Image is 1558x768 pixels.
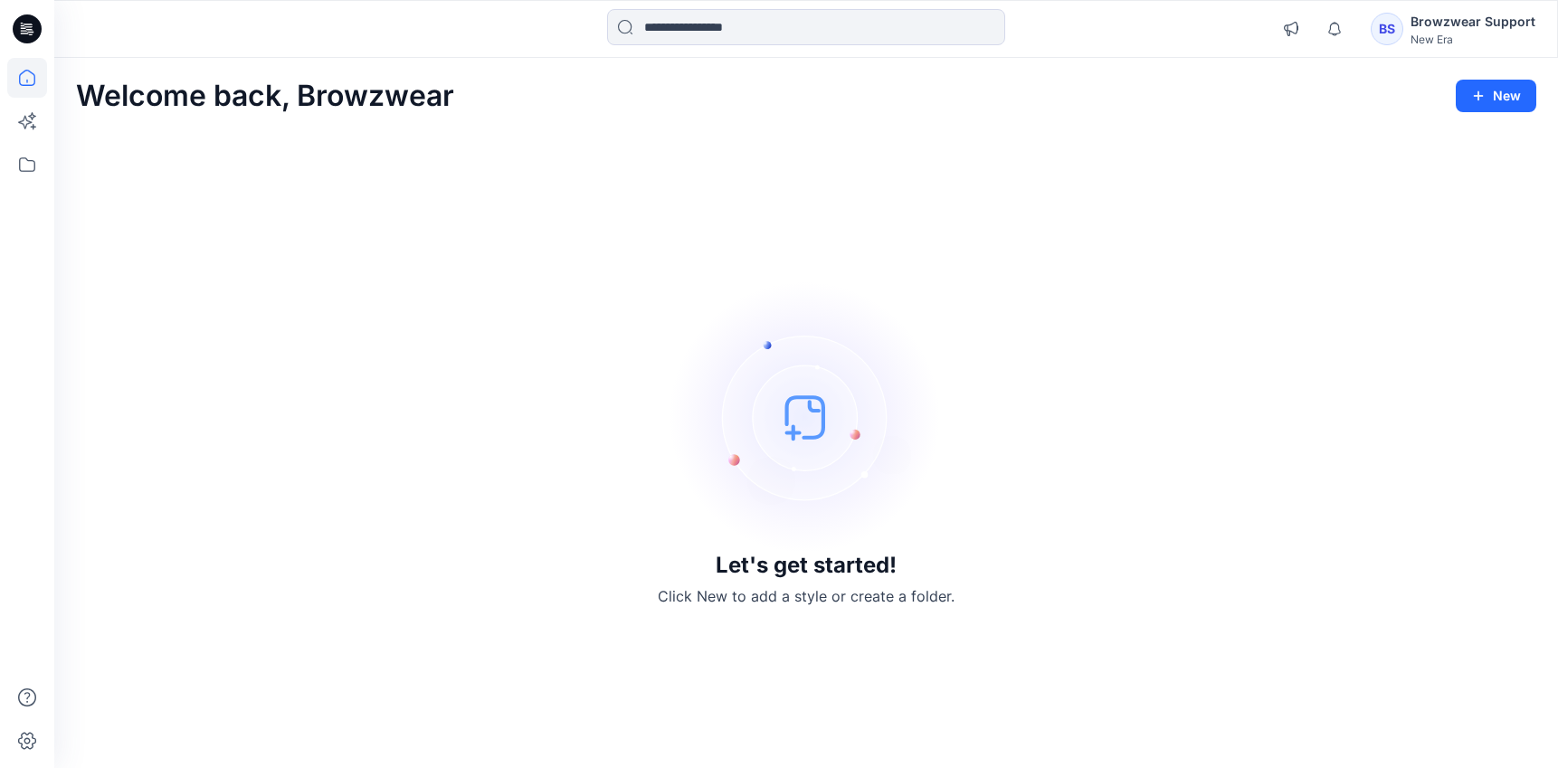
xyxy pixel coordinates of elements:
div: BS [1371,13,1403,45]
img: empty-state-image.svg [670,281,942,553]
button: New [1456,80,1536,112]
p: Click New to add a style or create a folder. [658,585,955,607]
h3: Let's get started! [716,553,897,578]
h2: Welcome back, Browzwear [76,80,454,113]
div: Browzwear Support [1411,11,1535,33]
div: New Era [1411,33,1535,46]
